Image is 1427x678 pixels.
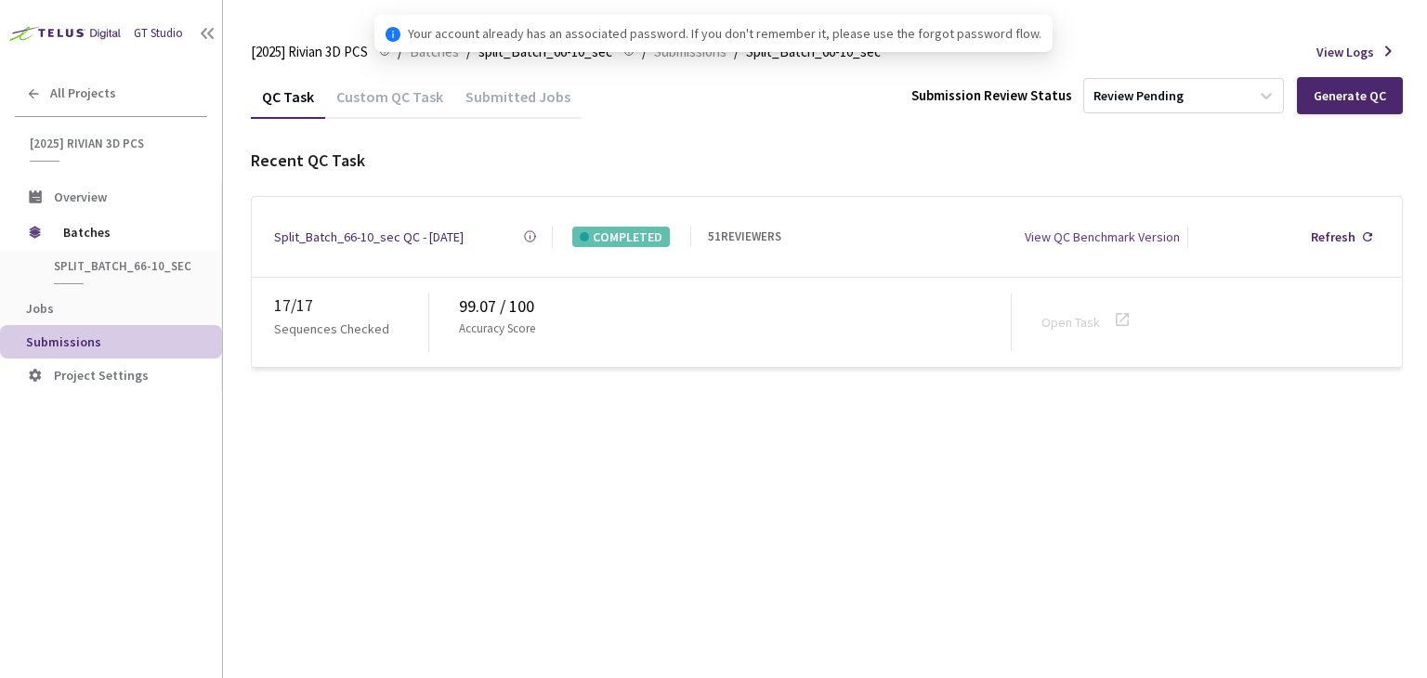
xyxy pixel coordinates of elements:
[274,293,428,319] div: 17 / 17
[30,136,196,151] span: [2025] Rivian 3D PCS
[251,87,325,119] div: QC Task
[1025,227,1180,247] div: View QC Benchmark Version
[1311,227,1355,247] div: Refresh
[708,228,781,246] div: 51 REVIEWERS
[63,214,190,251] span: Batches
[54,258,191,274] span: split_Batch_66-10_sec
[386,27,400,42] span: info-circle
[454,87,582,119] div: Submitted Jobs
[134,24,183,43] div: GT Studio
[54,367,149,384] span: Project Settings
[650,41,730,61] a: Submissions
[1316,42,1374,62] span: View Logs
[459,319,535,338] p: Accuracy Score
[325,87,454,119] div: Custom QC Task
[251,41,368,63] span: [2025] Rivian 3D PCS
[26,333,101,350] span: Submissions
[459,293,1011,319] div: 99.07 / 100
[572,227,670,247] div: COMPLETED
[26,300,54,317] span: Jobs
[1041,314,1100,331] a: Open Task
[54,189,107,205] span: Overview
[274,319,389,339] p: Sequences Checked
[1093,87,1184,105] div: Review Pending
[408,23,1041,44] span: Your account already has an associated password. If you don't remember it, please use the forgot ...
[251,148,1403,174] div: Recent QC Task
[406,41,463,61] a: Batches
[911,85,1072,107] div: Submission Review Status
[274,227,464,247] a: Split_Batch_66-10_sec QC - [DATE]
[50,85,116,101] span: All Projects
[1314,88,1386,103] div: Generate QC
